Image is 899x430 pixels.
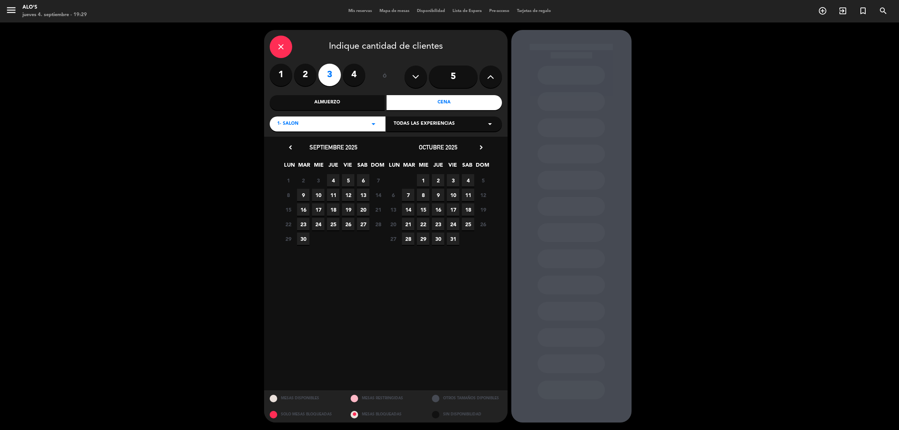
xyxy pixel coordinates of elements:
span: 20 [387,218,399,230]
span: 1 [282,174,294,187]
span: 26 [477,218,489,230]
span: MAR [298,161,310,173]
span: Lista de Espera [449,9,485,13]
span: 27 [357,218,369,230]
span: 5 [342,174,354,187]
span: 24 [312,218,324,230]
span: 10 [447,189,459,201]
span: 19 [477,203,489,216]
span: 5 [477,174,489,187]
span: 12 [477,189,489,201]
span: 18 [327,203,339,216]
span: 29 [417,233,429,245]
div: Cena [387,95,502,110]
span: 23 [297,218,309,230]
div: Almuerzo [270,95,385,110]
span: MIE [417,161,430,173]
span: 25 [462,218,474,230]
span: Todas las experiencias [394,120,455,128]
div: ó [373,64,397,90]
span: 18 [462,203,474,216]
i: chevron_right [477,143,485,151]
i: turned_in_not [859,6,868,15]
span: Pre-acceso [485,9,513,13]
span: 25 [327,218,339,230]
span: 27 [387,233,399,245]
span: 14 [402,203,414,216]
span: 2 [432,174,444,187]
label: 4 [343,64,365,86]
span: 15 [282,203,294,216]
span: 31 [447,233,459,245]
span: 6 [357,174,369,187]
span: 19 [342,203,354,216]
span: Disponibilidad [413,9,449,13]
span: 17 [312,203,324,216]
span: DOM [371,161,383,173]
span: 7 [372,174,384,187]
div: OTROS TAMAÑOS DIPONIBLES [426,390,508,406]
span: 1- SALON [277,120,299,128]
span: 28 [372,218,384,230]
i: arrow_drop_down [369,119,378,128]
span: 20 [357,203,369,216]
span: 22 [417,218,429,230]
span: 30 [297,233,309,245]
span: 29 [282,233,294,245]
span: 3 [312,174,324,187]
div: MESAS DISPONIBLES [264,390,345,406]
span: LUN [283,161,296,173]
span: JUE [432,161,444,173]
span: MAR [403,161,415,173]
span: 8 [417,189,429,201]
span: 16 [297,203,309,216]
span: VIE [447,161,459,173]
i: chevron_left [287,143,294,151]
span: 6 [387,189,399,201]
span: 3 [447,174,459,187]
span: JUE [327,161,339,173]
span: DOM [476,161,488,173]
span: Mis reservas [345,9,376,13]
button: menu [6,4,17,18]
span: 4 [327,174,339,187]
i: add_circle_outline [818,6,827,15]
span: 14 [372,189,384,201]
span: MIE [312,161,325,173]
span: LUN [388,161,400,173]
label: 3 [318,64,341,86]
span: SAB [356,161,369,173]
i: close [276,42,285,51]
div: Alo's [22,4,87,11]
span: 11 [462,189,474,201]
div: MESAS RESTRINGIDAS [345,390,426,406]
span: 24 [447,218,459,230]
span: octubre 2025 [419,143,457,151]
span: 21 [402,218,414,230]
span: 9 [432,189,444,201]
div: jueves 4. septiembre - 19:29 [22,11,87,19]
i: menu [6,4,17,16]
div: SOLO MESAS BLOQUEADAS [264,406,345,423]
span: 13 [357,189,369,201]
span: 4 [462,174,474,187]
i: arrow_drop_down [485,119,494,128]
div: SIN DISPONIBILIDAD [426,406,508,423]
span: VIE [342,161,354,173]
span: 21 [372,203,384,216]
span: 10 [312,189,324,201]
span: 23 [432,218,444,230]
label: 2 [294,64,317,86]
span: 16 [432,203,444,216]
span: Tarjetas de regalo [513,9,555,13]
span: 9 [297,189,309,201]
span: 22 [282,218,294,230]
span: 28 [402,233,414,245]
span: 8 [282,189,294,201]
span: 17 [447,203,459,216]
label: 1 [270,64,292,86]
span: 1 [417,174,429,187]
span: Mapa de mesas [376,9,413,13]
span: 13 [387,203,399,216]
span: 30 [432,233,444,245]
